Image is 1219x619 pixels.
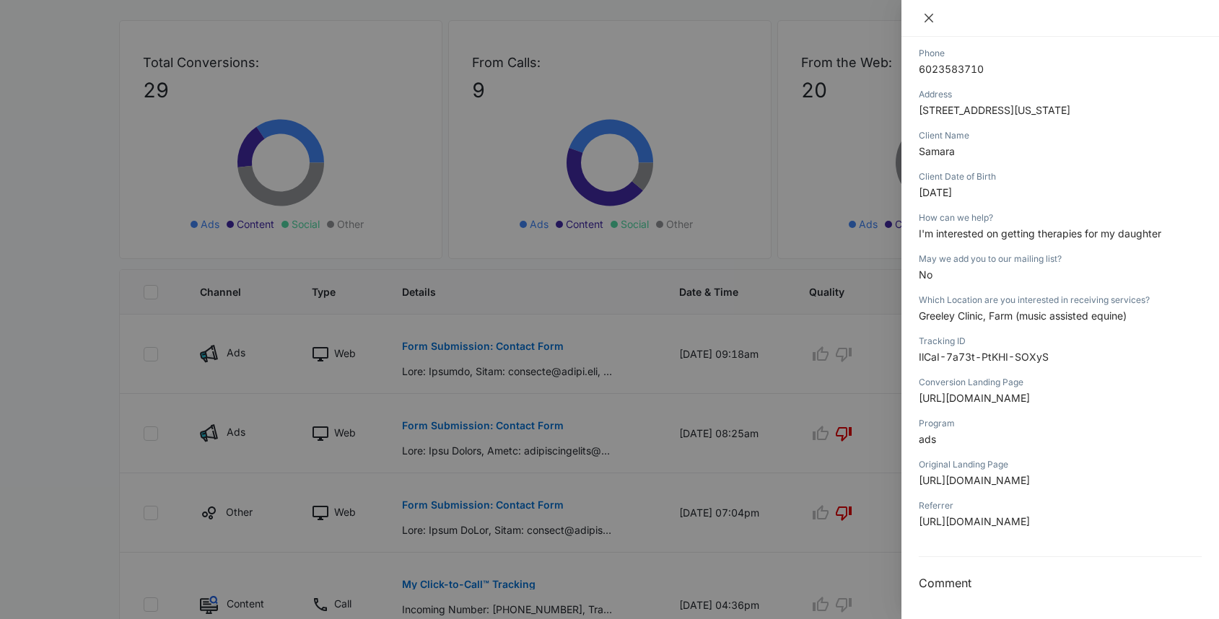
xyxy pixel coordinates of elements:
[919,515,1030,527] span: [URL][DOMAIN_NAME]
[919,63,984,75] span: 6023583710
[919,104,1070,116] span: [STREET_ADDRESS][US_STATE]
[919,474,1030,486] span: [URL][DOMAIN_NAME]
[919,351,1049,363] span: IlCaI-7a73t-PtKHI-SOXyS
[919,294,1202,307] div: Which Location are you interested in receiving services?
[923,12,935,24] span: close
[919,376,1202,389] div: Conversion Landing Page
[919,253,1202,265] div: May we add you to our mailing list?
[919,145,955,157] span: Samara
[919,499,1202,512] div: Referrer
[919,170,1202,183] div: Client Date of Birth
[919,268,932,281] span: No
[919,309,1127,322] span: Greeley Clinic, Farm (music assisted equine)
[919,392,1030,404] span: [URL][DOMAIN_NAME]
[919,335,1202,348] div: Tracking ID
[919,12,939,25] button: Close
[919,129,1202,142] div: Client Name
[919,186,952,198] span: [DATE]
[919,227,1161,240] span: I'm interested on getting therapies for my daughter
[919,433,936,445] span: ads
[919,47,1202,60] div: Phone
[919,211,1202,224] div: How can we help?
[919,574,1202,592] h3: Comment
[919,417,1202,430] div: Program
[919,88,1202,101] div: Address
[919,458,1202,471] div: Original Landing Page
